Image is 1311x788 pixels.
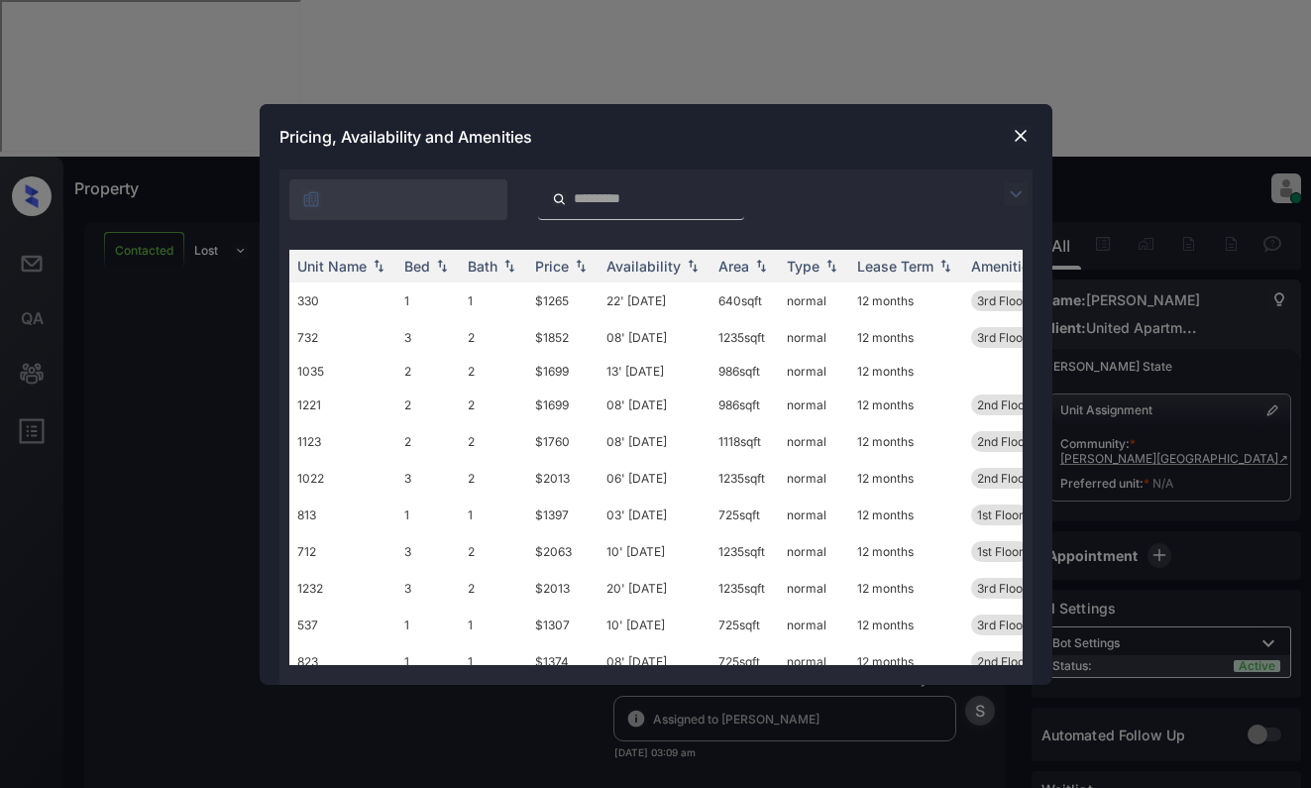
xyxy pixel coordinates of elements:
td: 1 [460,643,527,680]
td: 08' [DATE] [599,643,710,680]
span: 1st Floor [977,544,1024,559]
td: 3 [396,460,460,497]
td: normal [779,497,849,533]
td: 2 [460,423,527,460]
div: Availability [606,258,681,275]
td: 537 [289,607,396,643]
td: $1699 [527,387,599,423]
td: 12 months [849,533,963,570]
td: 823 [289,643,396,680]
td: normal [779,282,849,319]
td: 1 [396,607,460,643]
div: Lease Term [857,258,933,275]
td: 640 sqft [710,282,779,319]
td: 12 months [849,643,963,680]
td: $1374 [527,643,599,680]
td: 2 [396,387,460,423]
td: 12 months [849,497,963,533]
td: 13' [DATE] [599,356,710,387]
span: 3rd Floor [977,330,1028,345]
td: 12 months [849,319,963,356]
td: 12 months [849,570,963,607]
td: 1022 [289,460,396,497]
td: normal [779,607,849,643]
td: $1760 [527,423,599,460]
span: 3rd Floor [977,581,1028,596]
td: 06' [DATE] [599,460,710,497]
td: $2063 [527,533,599,570]
td: 08' [DATE] [599,319,710,356]
td: 12 months [849,460,963,497]
td: $2013 [527,570,599,607]
td: 12 months [849,282,963,319]
div: Amenities [971,258,1038,275]
td: 2 [460,387,527,423]
div: Unit Name [297,258,367,275]
td: 10' [DATE] [599,533,710,570]
span: 2nd Floor [977,654,1030,669]
img: sorting [432,259,452,273]
td: 1 [460,497,527,533]
td: 725 sqft [710,497,779,533]
div: Price [535,258,569,275]
img: icon-zuma [1004,182,1028,206]
td: normal [779,423,849,460]
span: 3rd Floor [977,293,1028,308]
td: 725 sqft [710,607,779,643]
td: $1699 [527,356,599,387]
td: 1235 sqft [710,533,779,570]
span: 2nd Floor [977,434,1030,449]
td: 10' [DATE] [599,607,710,643]
td: 12 months [849,356,963,387]
td: $1307 [527,607,599,643]
td: 03' [DATE] [599,497,710,533]
td: $2013 [527,460,599,497]
div: Pricing, Availability and Amenities [260,104,1052,169]
td: $1852 [527,319,599,356]
td: 330 [289,282,396,319]
td: 1235 sqft [710,460,779,497]
td: 22' [DATE] [599,282,710,319]
td: 2 [460,319,527,356]
td: normal [779,387,849,423]
span: 3rd Floor [977,618,1028,632]
span: 2nd Floor [977,471,1030,486]
td: 1 [460,282,527,319]
td: 1 [396,282,460,319]
td: 12 months [849,387,963,423]
td: normal [779,460,849,497]
img: icon-zuma [552,190,567,208]
td: 1221 [289,387,396,423]
span: 1st Floor [977,507,1024,522]
td: 725 sqft [710,643,779,680]
img: close [1011,126,1031,146]
img: sorting [683,259,703,273]
td: 12 months [849,423,963,460]
td: normal [779,319,849,356]
div: Type [787,258,819,275]
td: 1 [460,607,527,643]
td: 3 [396,570,460,607]
td: normal [779,570,849,607]
td: normal [779,643,849,680]
img: sorting [499,259,519,273]
td: 08' [DATE] [599,387,710,423]
td: 2 [396,356,460,387]
td: 20' [DATE] [599,570,710,607]
img: sorting [821,259,841,273]
div: Bed [404,258,430,275]
td: 732 [289,319,396,356]
td: 12 months [849,607,963,643]
td: 1235 sqft [710,570,779,607]
td: 08' [DATE] [599,423,710,460]
td: $1265 [527,282,599,319]
td: 1035 [289,356,396,387]
td: 2 [460,356,527,387]
td: 3 [396,319,460,356]
img: icon-zuma [301,189,321,209]
td: 1232 [289,570,396,607]
img: sorting [369,259,388,273]
img: sorting [571,259,591,273]
td: 1 [396,643,460,680]
span: 2nd Floor [977,397,1030,412]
